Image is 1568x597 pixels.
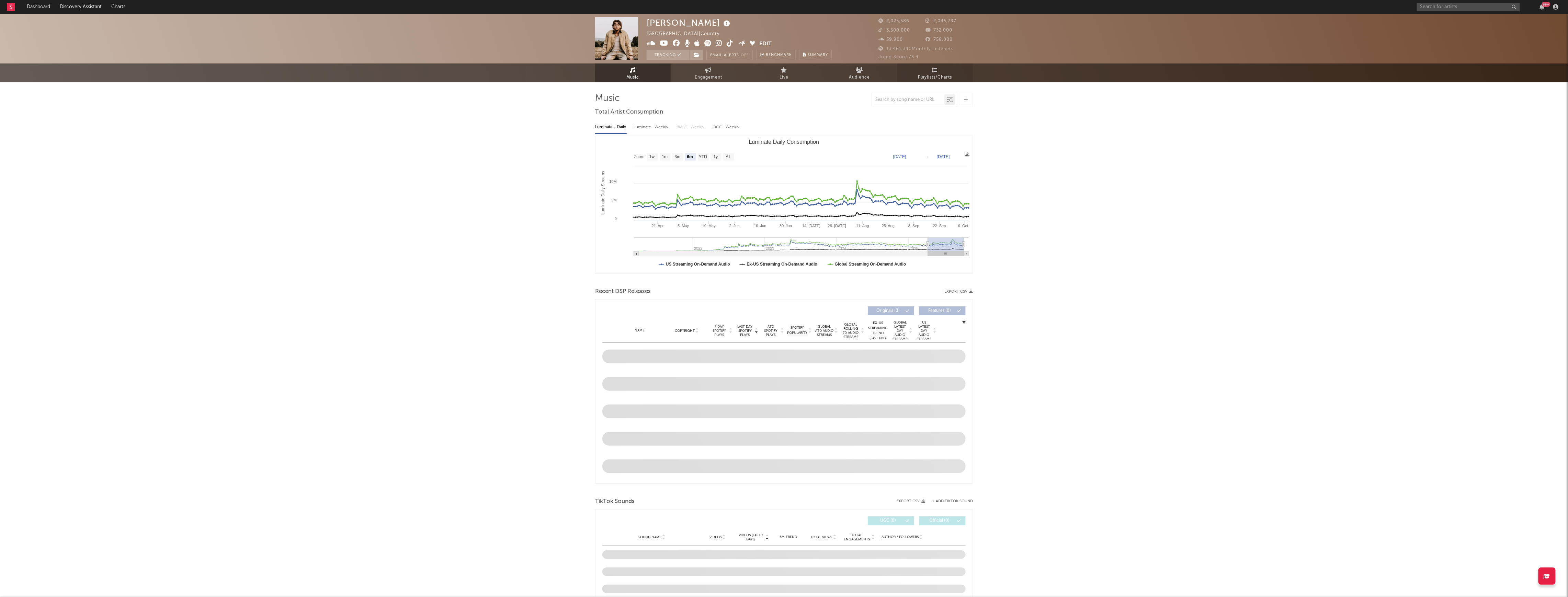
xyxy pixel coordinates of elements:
span: Originals ( 0 ) [872,309,904,313]
div: 6M Trend [772,535,804,540]
span: Global Rolling 7D Audio Streams [841,323,860,339]
text: 11. Aug [856,224,869,228]
span: Copyright [675,329,695,333]
text: → [925,154,929,159]
span: Benchmark [766,51,792,59]
div: Name [616,328,664,333]
span: Videos (last 7 days) [737,533,765,541]
span: Total Engagements [843,533,871,541]
em: Off [741,54,749,57]
button: Official(0) [919,516,966,525]
text: 6m [687,155,693,160]
text: 10M [610,179,617,184]
text: 0 [615,216,617,221]
text: 19. May [702,224,716,228]
span: 7 Day Spotify Plays [710,325,728,337]
text: YTD [699,155,707,160]
svg: Luminate Daily Consumption [595,136,972,273]
a: Benchmark [756,50,796,60]
text: 6. Oct [958,224,968,228]
div: Luminate - Daily [595,121,627,133]
button: Features(0) [919,306,966,315]
span: Global Latest Day Audio Streams [892,320,908,341]
text: Global Streaming On-Demand Audio [835,262,906,267]
span: Recent DSP Releases [595,288,651,296]
text: [DATE] [937,154,950,159]
span: Live [780,73,788,82]
span: ATD Spotify Plays [762,325,780,337]
text: Luminate Daily Consumption [749,139,819,145]
input: Search for artists [1417,3,1520,11]
span: Last Day Spotify Plays [736,325,754,337]
text: Zoom [634,155,645,160]
text: [DATE] [893,154,906,159]
span: Summary [808,53,828,57]
span: TikTok Sounds [595,497,635,506]
span: 13,461,340 Monthly Listeners [878,47,954,51]
a: Audience [822,63,897,82]
button: + Add TikTok Sound [925,500,973,503]
div: 99 + [1542,2,1550,7]
button: Summary [799,50,832,60]
button: UGC(0) [868,516,914,525]
text: 28. [DATE] [828,224,846,228]
text: 21. Apr [652,224,664,228]
div: OCC - Weekly [713,121,740,133]
text: 1m [662,155,668,160]
span: Total Views [811,535,832,539]
span: Spotify Popularity [787,325,808,336]
span: Global ATD Audio Streams [815,325,834,337]
text: 3m [675,155,681,160]
input: Search by song name or URL [872,97,944,103]
text: 30. Jun [780,224,792,228]
span: UGC ( 0 ) [872,519,904,523]
button: Originals(0) [868,306,914,315]
span: 758,000 [926,37,953,42]
button: Tracking [647,50,690,60]
text: Luminate Daily Streams [601,171,605,214]
span: Features ( 0 ) [924,309,955,313]
button: Edit [760,40,772,48]
text: All [726,155,730,160]
text: 5. May [678,224,689,228]
text: 14. [DATE] [802,224,820,228]
span: Music [627,73,639,82]
text: 16. Jun [754,224,766,228]
text: Ex-US Streaming On-Demand Audio [747,262,818,267]
text: 5M [612,198,617,202]
span: 59,900 [878,37,903,42]
span: 732,000 [926,28,953,33]
button: Export CSV [897,499,925,503]
div: Luminate - Weekly [634,121,670,133]
span: 2,025,586 [878,19,909,23]
text: 1y [714,155,718,160]
button: 99+ [1540,4,1545,10]
span: 2,045,797 [926,19,957,23]
span: Sound Name [638,535,661,539]
button: Email AlertsOff [706,50,753,60]
text: 25. Aug [882,224,895,228]
text: 8. Sep [908,224,919,228]
button: + Add TikTok Sound [932,500,973,503]
text: US Streaming On-Demand Audio [666,262,730,267]
a: Playlists/Charts [897,63,973,82]
text: 22. Sep [933,224,946,228]
span: Author / Followers [882,535,919,539]
span: Videos [709,535,721,539]
span: 3,500,000 [878,28,910,33]
span: Total Artist Consumption [595,108,663,116]
span: Playlists/Charts [918,73,952,82]
a: Engagement [671,63,746,82]
a: Music [595,63,671,82]
text: 1w [649,155,655,160]
span: Official ( 0 ) [924,519,955,523]
a: Live [746,63,822,82]
span: Audience [849,73,870,82]
div: Ex-US Streaming Trend (Last 60D) [868,320,888,341]
button: Export CSV [944,290,973,294]
text: 2. Jun [729,224,740,228]
span: US Latest Day Audio Streams [916,320,932,341]
span: Engagement [695,73,722,82]
div: [PERSON_NAME] [647,17,732,28]
span: Jump Score: 73.4 [878,55,919,59]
